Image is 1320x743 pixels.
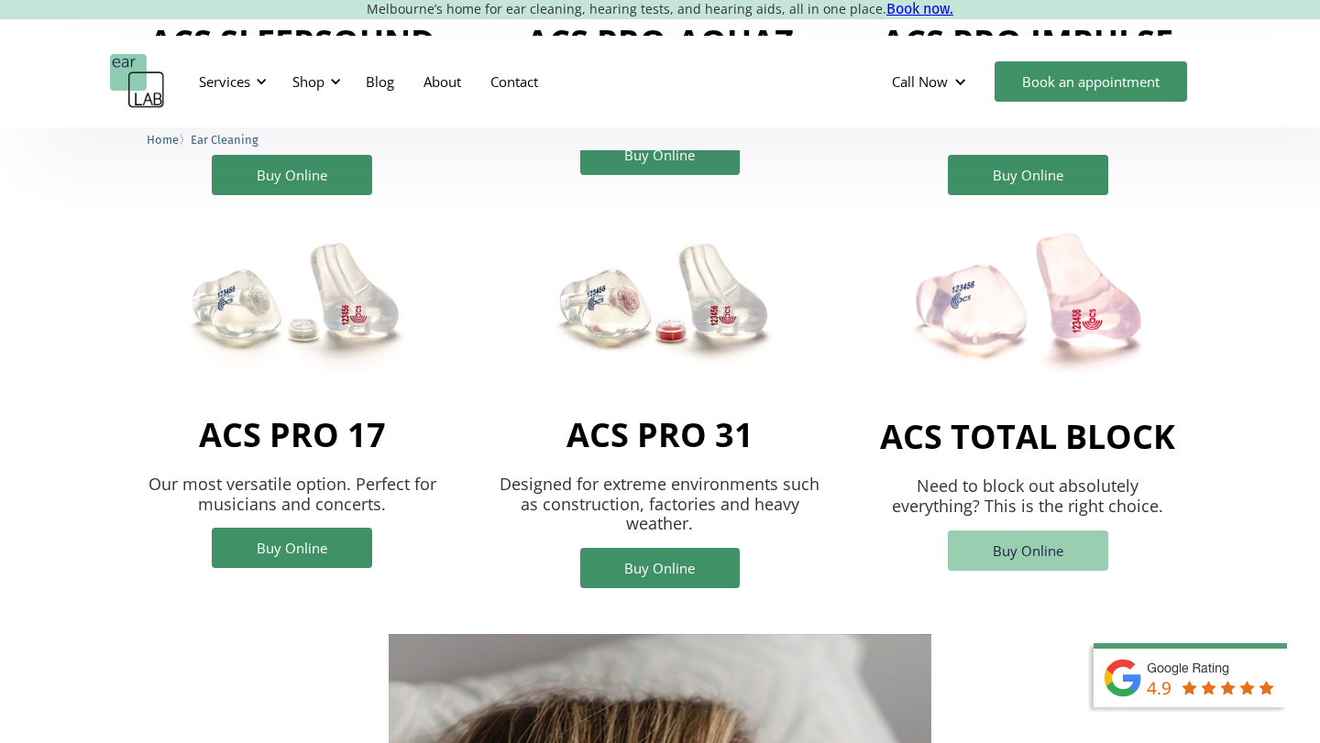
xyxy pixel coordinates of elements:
[948,155,1108,195] a: Buy Online
[868,195,1188,417] img: ACS Total Block earplugs
[110,54,165,109] a: home
[566,414,753,456] h2: acs pro 31
[292,72,324,91] div: Shop
[995,61,1187,102] a: Book an appointment
[147,130,191,149] li: 〉
[868,476,1188,516] p: Need to block out absolutely everything? This is the right choice.
[149,21,435,63] h2: ACS Sleepsound
[281,54,346,109] div: Shop
[409,55,476,108] a: About
[892,72,948,91] div: Call Now
[212,155,372,195] a: Buy Online
[526,21,794,63] h2: acs pro-aquaz
[351,55,409,108] a: Blog
[500,475,819,534] p: Designed for extreme environments such as construction, factories and heavy weather.
[476,55,553,108] a: Contact
[191,133,258,147] span: Ear Cleaning
[132,475,452,514] p: Our most versatile option. Perfect for musicians and concerts.
[191,130,258,148] a: Ear Cleaning
[877,54,985,109] div: Call Now
[199,414,386,456] h2: acs pro 17
[948,530,1108,571] a: Buy Online
[212,528,372,568] a: Buy Online
[147,133,179,147] span: Home
[500,195,819,415] img: ACS Pro 31 earplugs
[199,72,250,91] div: Services
[147,130,179,148] a: Home
[882,21,1173,63] h2: acs pro impulse
[188,54,272,109] div: Services
[880,416,1175,458] h2: acs total block
[132,195,452,415] img: ACS Pro 17 earplugs
[580,548,741,588] a: Buy Online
